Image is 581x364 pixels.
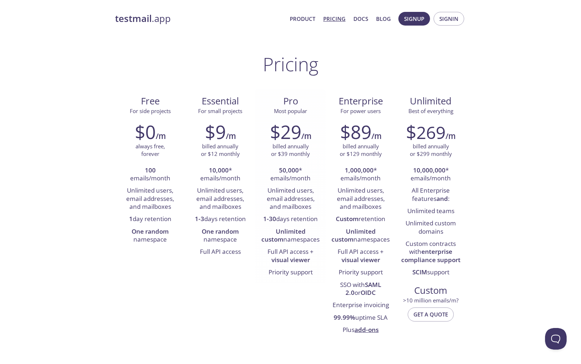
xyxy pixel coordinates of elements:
[353,14,368,23] a: Docs
[115,13,284,25] a: testmail.app
[261,266,320,279] li: Priority support
[404,14,424,23] span: Signup
[156,130,166,142] h6: /m
[331,95,390,107] span: Enterprise
[410,95,452,107] span: Unlimited
[202,227,239,235] strong: One random
[331,324,390,336] li: Plus
[401,165,461,185] li: * emails/month
[191,213,250,225] li: days retention
[331,312,390,324] li: uptime SLA
[331,226,390,246] li: namespaces
[340,107,381,114] span: For power users
[120,213,180,225] li: day retention
[401,205,461,217] li: Unlimited teams
[261,95,320,107] span: Pro
[201,143,240,158] p: billed annually or $12 monthly
[434,12,464,26] button: Signin
[205,121,226,143] h2: $9
[261,227,306,243] strong: Unlimited custom
[398,12,430,26] button: Signup
[331,299,390,311] li: Enterprise invoicing
[408,307,454,321] button: Get a quote
[136,143,165,158] p: always free, forever
[121,95,179,107] span: Free
[191,165,250,185] li: * emails/month
[191,95,250,107] span: Essential
[279,166,299,174] strong: 50,000
[361,288,376,297] strong: OIDC
[261,165,320,185] li: * emails/month
[334,313,355,322] strong: 99.99%
[342,256,380,264] strong: visual viewer
[195,215,204,223] strong: 1-3
[261,226,320,246] li: namespaces
[331,213,390,225] li: retention
[130,107,171,114] span: For side projects
[191,226,250,246] li: namespace
[331,185,390,213] li: Unlimited users, email addresses, and mailboxes
[412,268,427,276] strong: SCIM
[132,227,169,235] strong: One random
[261,185,320,213] li: Unlimited users, email addresses, and mailboxes
[416,121,445,144] span: 269
[345,166,374,174] strong: 1,000,000
[331,266,390,279] li: Priority support
[120,165,180,185] li: emails/month
[198,107,242,114] span: For small projects
[331,227,376,243] strong: Unlimited custom
[413,310,448,319] span: Get a quote
[436,194,448,203] strong: and
[301,130,311,142] h6: /m
[331,279,390,300] li: SSO with or
[115,12,152,25] strong: testmail
[145,166,156,174] strong: 100
[271,143,310,158] p: billed annually or $39 monthly
[270,121,301,143] h2: $29
[340,121,371,143] h2: $89
[346,280,381,297] strong: SAML 2.0
[413,166,445,174] strong: 10,000,000
[263,215,276,223] strong: 1-30
[402,284,460,297] span: Custom
[331,165,390,185] li: * emails/month
[323,14,346,23] a: Pricing
[545,328,567,350] iframe: Help Scout Beacon - Open
[406,121,445,143] h2: $
[226,130,236,142] h6: /m
[445,130,456,142] h6: /m
[408,107,453,114] span: Best of everything
[120,185,180,213] li: Unlimited users, email addresses, and mailboxes
[354,325,379,334] a: add-ons
[135,121,156,143] h2: $0
[410,143,452,158] p: billed annually or $299 monthly
[271,256,310,264] strong: visual viewer
[403,297,458,304] span: > 10 million emails/m?
[401,185,461,205] li: All Enterprise features :
[129,215,133,223] strong: 1
[401,238,461,266] li: Custom contracts with
[290,14,315,23] a: Product
[263,53,319,75] h1: Pricing
[209,166,229,174] strong: 10,000
[261,246,320,266] li: Full API access +
[331,246,390,266] li: Full API access +
[401,217,461,238] li: Unlimited custom domains
[371,130,381,142] h6: /m
[401,266,461,279] li: support
[336,215,358,223] strong: Custom
[120,226,180,246] li: namespace
[261,213,320,225] li: days retention
[191,246,250,258] li: Full API access
[439,14,458,23] span: Signin
[340,143,382,158] p: billed annually or $129 monthly
[376,14,391,23] a: Blog
[274,107,307,114] span: Most popular
[191,185,250,213] li: Unlimited users, email addresses, and mailboxes
[401,247,461,264] strong: enterprise compliance support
